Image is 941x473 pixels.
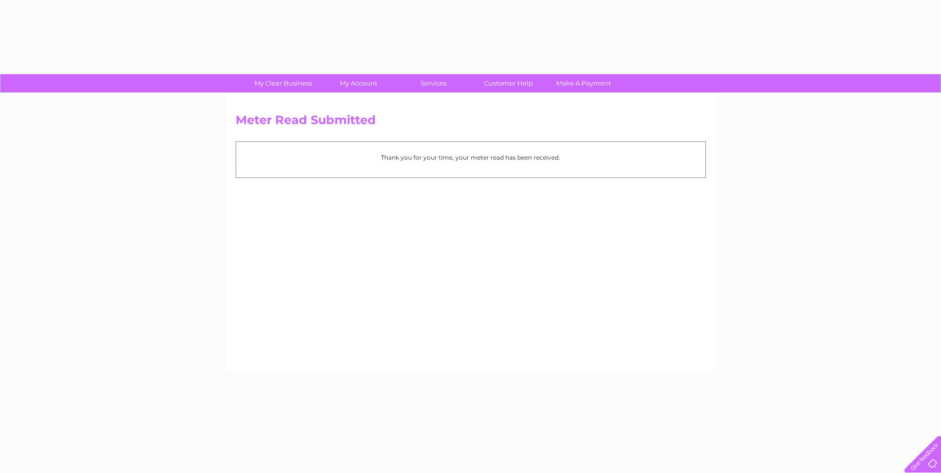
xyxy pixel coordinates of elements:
[241,153,700,162] p: Thank you for your time, your meter read has been received.
[393,74,474,92] a: Services
[468,74,549,92] a: Customer Help
[543,74,624,92] a: Make A Payment
[243,74,324,92] a: My Clear Business
[318,74,399,92] a: My Account
[236,113,706,132] h2: Meter Read Submitted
